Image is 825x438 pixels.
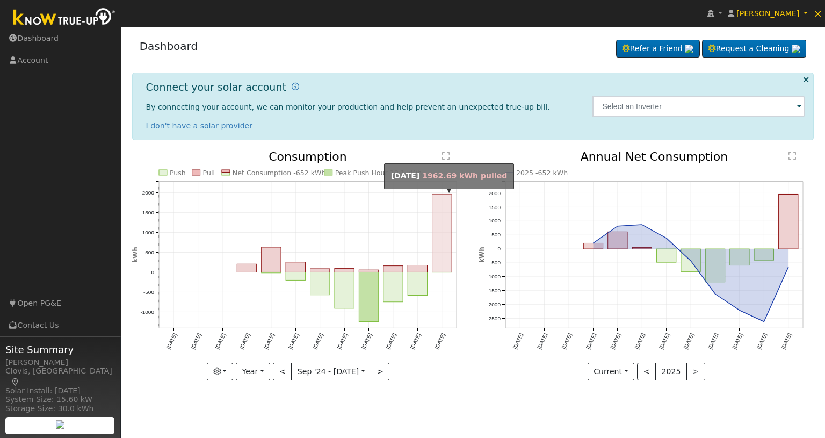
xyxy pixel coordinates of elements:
rect: onclick="" [432,195,452,272]
text: [DATE] [214,333,226,350]
rect: onclick="" [359,270,378,272]
a: Request a Cleaning [702,40,806,58]
text: -500 [490,260,501,266]
text: 1000 [142,229,154,235]
div: Solar Install: [DATE] [5,385,115,397]
button: 2025 [655,363,687,381]
rect: onclick="" [632,248,652,249]
text: -2000 [487,301,501,307]
rect: onclick="" [310,269,329,272]
text: [DATE] [707,333,720,350]
rect: onclick="" [237,264,256,272]
text: [DATE] [756,333,768,350]
rect: onclick="" [286,272,305,281]
text:  [442,152,450,160]
text: [DATE] [190,333,202,350]
rect: onclick="" [286,262,305,272]
rect: onclick="" [310,272,329,295]
input: Select an Inverter [592,96,805,117]
circle: onclick="" [616,224,620,228]
text: [DATE] [634,333,646,350]
text: Consumption [269,150,347,163]
img: retrieve [685,45,693,53]
text: [DATE] [561,333,573,350]
text: Peak Push Hour 10.1 kWh [335,169,422,177]
circle: onclick="" [713,292,718,296]
a: I don't have a solar provider [146,121,253,130]
strong: [DATE] [391,171,420,180]
button: Year [236,363,270,381]
text: [DATE] [360,333,373,350]
img: retrieve [792,45,800,53]
text: -1000 [487,274,501,280]
a: Map [11,378,20,386]
div: Storage Size: 30.0 kWh [5,403,115,414]
button: > [371,363,389,381]
text: [DATE] [336,333,349,350]
button: Current [588,363,635,381]
rect: onclick="" [779,195,798,249]
text: 1500 [142,210,154,216]
text: [DATE] [409,333,422,350]
text: kWh [478,247,486,263]
div: System Size: 15.60 kW [5,394,115,405]
text: [DATE] [610,333,622,350]
text: 2025 -652 kWh [516,169,568,177]
a: Dashboard [140,40,198,53]
rect: onclick="" [335,269,354,272]
text: Pull [202,169,214,177]
circle: onclick="" [786,265,791,269]
circle: onclick="" [762,320,766,324]
circle: onclick="" [737,308,742,313]
span: By connecting your account, we can monitor your production and help prevent an unexpected true-up... [146,103,550,111]
text: 0 [497,246,501,252]
a: Refer a Friend [616,40,700,58]
rect: onclick="" [261,247,280,272]
span: [PERSON_NAME] [736,9,799,18]
button: < [273,363,292,381]
rect: onclick="" [730,249,749,265]
text: [DATE] [658,333,671,350]
text: [DATE] [732,333,744,350]
text: 1000 [489,218,501,224]
span: Site Summary [5,342,115,357]
h1: Connect your solar account [146,81,286,94]
rect: onclick="" [261,272,280,273]
rect: onclick="" [755,249,774,260]
text: kWh [132,247,139,263]
rect: onclick="" [383,272,403,302]
text: -2500 [487,315,501,321]
text: [DATE] [238,333,251,350]
circle: onclick="" [664,236,669,240]
text: -1000 [140,309,154,315]
text: [DATE] [263,333,275,350]
span: 1962.69 kWh pulled [422,171,507,180]
text: [DATE] [512,333,524,350]
text: Push [170,169,186,177]
div: Clovis, [GEOGRAPHIC_DATA] [5,365,115,388]
rect: onclick="" [408,265,427,272]
rect: onclick="" [359,272,378,322]
rect: onclick="" [608,232,627,249]
img: Know True-Up [8,6,121,30]
rect: onclick="" [583,243,603,249]
rect: onclick="" [681,249,700,271]
rect: onclick="" [408,272,427,296]
circle: onclick="" [640,222,645,227]
text: [DATE] [585,333,597,350]
circle: onclick="" [689,259,693,263]
button: < [637,363,656,381]
text: Annual Net Consumption [581,150,728,163]
text: -500 [143,289,154,295]
circle: onclick="" [591,241,596,246]
text: 2000 [489,190,501,196]
text: [DATE] [287,333,300,350]
text: [DATE] [385,333,397,350]
text: [DATE] [536,333,548,350]
rect: onclick="" [706,249,725,282]
text: -1500 [487,288,501,293]
text: [DATE] [683,333,695,350]
text: 0 [151,269,154,275]
text: 2000 [142,190,154,196]
text: 500 [491,232,501,238]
